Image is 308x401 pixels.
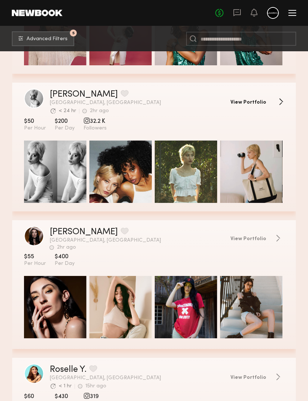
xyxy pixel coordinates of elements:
span: 319 [83,393,107,400]
span: Advanced Filters [27,37,68,42]
a: View Portfolio [230,373,284,381]
span: Per Hour [24,125,46,132]
button: 5Advanced Filters [12,31,74,46]
span: $200 [55,118,75,125]
span: [GEOGRAPHIC_DATA], [GEOGRAPHIC_DATA] [50,100,225,106]
span: $50 [24,118,46,125]
span: View Portfolio [230,375,266,380]
div: 15hr ago [85,384,106,389]
div: < 24 hr [59,108,76,114]
span: Followers [83,125,107,132]
span: $430 [55,393,75,400]
span: $60 [24,393,46,400]
div: 2hr ago [57,245,76,250]
span: 5 [72,31,75,35]
span: $55 [24,253,46,260]
a: [PERSON_NAME] [50,90,118,99]
div: 2hr ago [90,108,109,114]
span: [GEOGRAPHIC_DATA], [GEOGRAPHIC_DATA] [50,238,225,243]
a: [PERSON_NAME] [50,228,118,236]
span: $400 [55,253,75,260]
span: Per Day [55,260,75,267]
span: Per Hour [24,260,46,267]
span: 32.2 K [83,118,107,125]
a: View Portfolio [230,98,284,106]
a: View Portfolio [230,235,284,242]
div: < 1 hr [59,384,72,389]
a: Roselle Y. [50,365,86,374]
span: [GEOGRAPHIC_DATA], [GEOGRAPHIC_DATA] [50,376,225,381]
span: View Portfolio [230,236,266,242]
span: Per Day [55,125,75,132]
span: View Portfolio [230,100,266,105]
